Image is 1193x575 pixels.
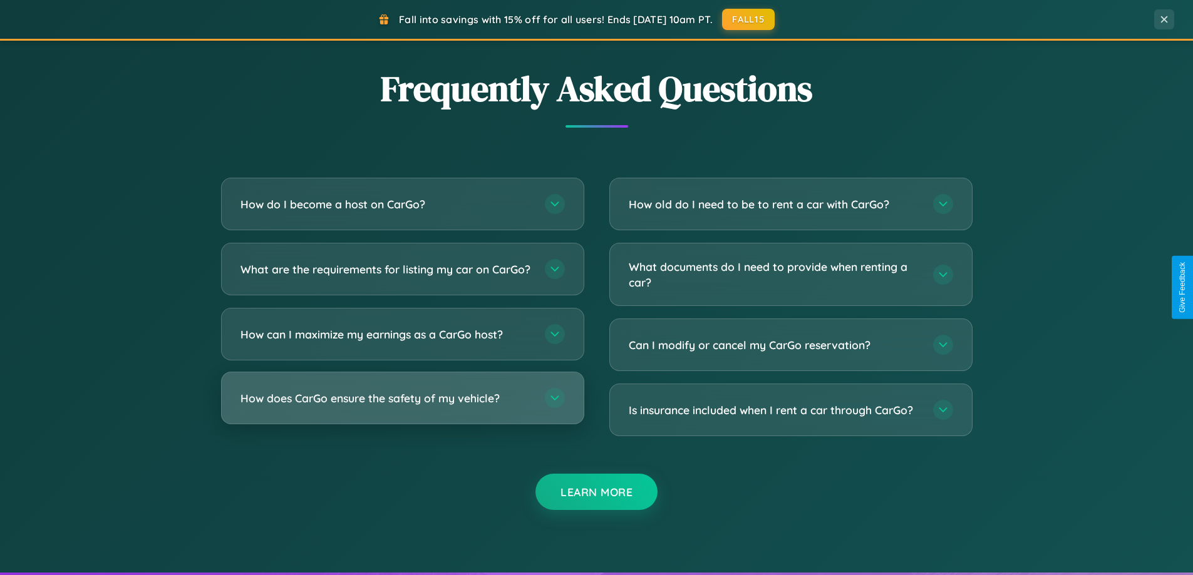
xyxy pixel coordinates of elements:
[1178,262,1187,313] div: Give Feedback
[629,337,921,353] h3: Can I modify or cancel my CarGo reservation?
[221,64,973,113] h2: Frequently Asked Questions
[629,196,921,212] h3: How old do I need to be to rent a car with CarGo?
[240,390,532,406] h3: How does CarGo ensure the safety of my vehicle?
[535,474,658,510] button: Learn More
[722,9,775,30] button: FALL15
[629,402,921,418] h3: Is insurance included when I rent a car through CarGo?
[240,196,532,212] h3: How do I become a host on CarGo?
[240,262,532,277] h3: What are the requirements for listing my car on CarGo?
[399,13,713,26] span: Fall into savings with 15% off for all users! Ends [DATE] 10am PT.
[629,259,921,290] h3: What documents do I need to provide when renting a car?
[240,327,532,342] h3: How can I maximize my earnings as a CarGo host?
